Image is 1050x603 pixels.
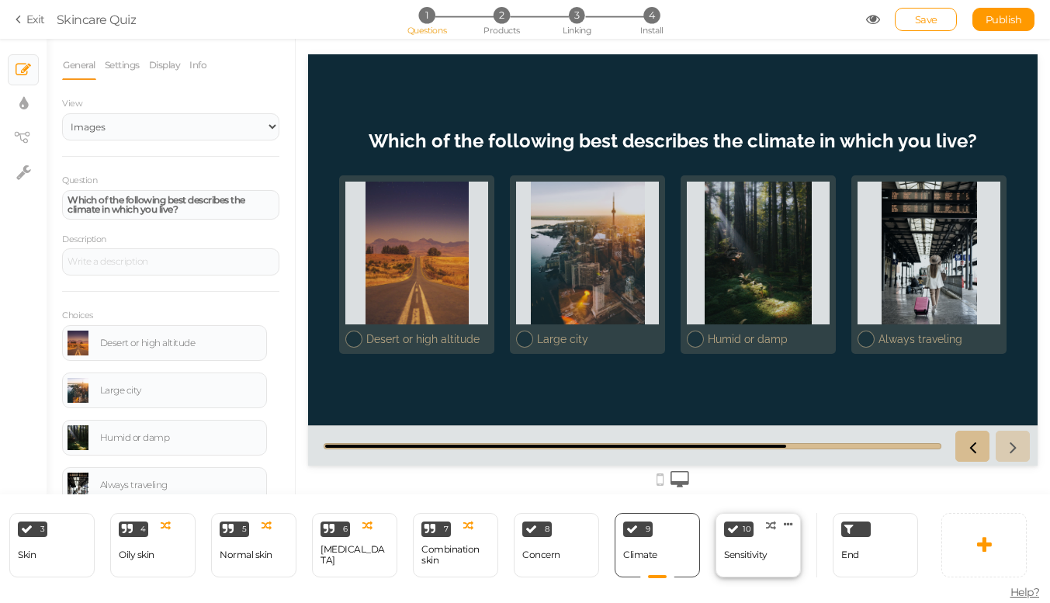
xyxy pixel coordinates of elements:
span: Help? [1010,585,1040,599]
div: [MEDICAL_DATA] [321,544,389,566]
span: Install [640,25,663,36]
span: Questions [407,25,446,36]
span: 5 [242,525,247,533]
div: Large city [229,279,351,291]
label: Description [62,234,106,245]
a: Exit [16,12,45,27]
div: Normal skin [220,549,272,560]
li: 2 Products [466,7,538,23]
label: Choices [62,310,93,321]
div: 10 Sensitivity [716,513,801,577]
span: View [62,98,82,109]
a: Info [189,50,207,80]
div: Always traveling [100,480,262,490]
span: Products [483,25,520,36]
span: 10 [743,525,750,533]
div: Humid or damp [400,279,522,291]
div: 7 Combination skin [413,513,498,577]
div: Climate [623,549,657,560]
span: End [841,549,859,560]
strong: Which of the following best describes the climate in which you live? [61,75,669,98]
div: Always traveling [570,279,692,291]
div: Oily skin [119,549,154,560]
div: Sensitivity [724,549,768,560]
a: Settings [104,50,140,80]
a: Display [148,50,182,80]
li: 4 Install [615,7,688,23]
span: 6 [343,525,348,533]
div: Desert or high altitude [58,279,180,291]
div: Combination skin [421,544,490,566]
span: 3 [568,7,584,23]
span: 3 [40,525,45,533]
div: End [833,513,918,577]
span: 4 [643,7,660,23]
span: 4 [140,525,146,533]
span: Publish [986,13,1022,26]
span: 8 [545,525,549,533]
a: General [62,50,96,80]
span: Linking [563,25,591,36]
div: 8 Concern [514,513,599,577]
span: 2 [494,7,510,23]
span: Save [915,13,937,26]
div: 5 Normal skin [211,513,296,577]
div: 9 Climate [615,513,700,577]
span: 9 [646,525,650,533]
li: 1 Questions [390,7,463,23]
div: 4 Oily skin [110,513,196,577]
div: Concern [522,549,560,560]
div: Desert or high altitude [100,338,262,348]
li: 3 Linking [540,7,612,23]
div: Skincare Quiz [57,10,137,29]
div: Skin [18,549,36,560]
strong: Which of the following best describes the climate in which you live? [68,194,245,215]
div: Humid or damp [100,433,262,442]
span: 1 [418,7,435,23]
div: 3 Skin [9,513,95,577]
label: Question [62,175,97,186]
span: 7 [444,525,449,533]
div: Large city [100,386,262,395]
div: 6 [MEDICAL_DATA] [312,513,397,577]
div: Save [895,8,957,31]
